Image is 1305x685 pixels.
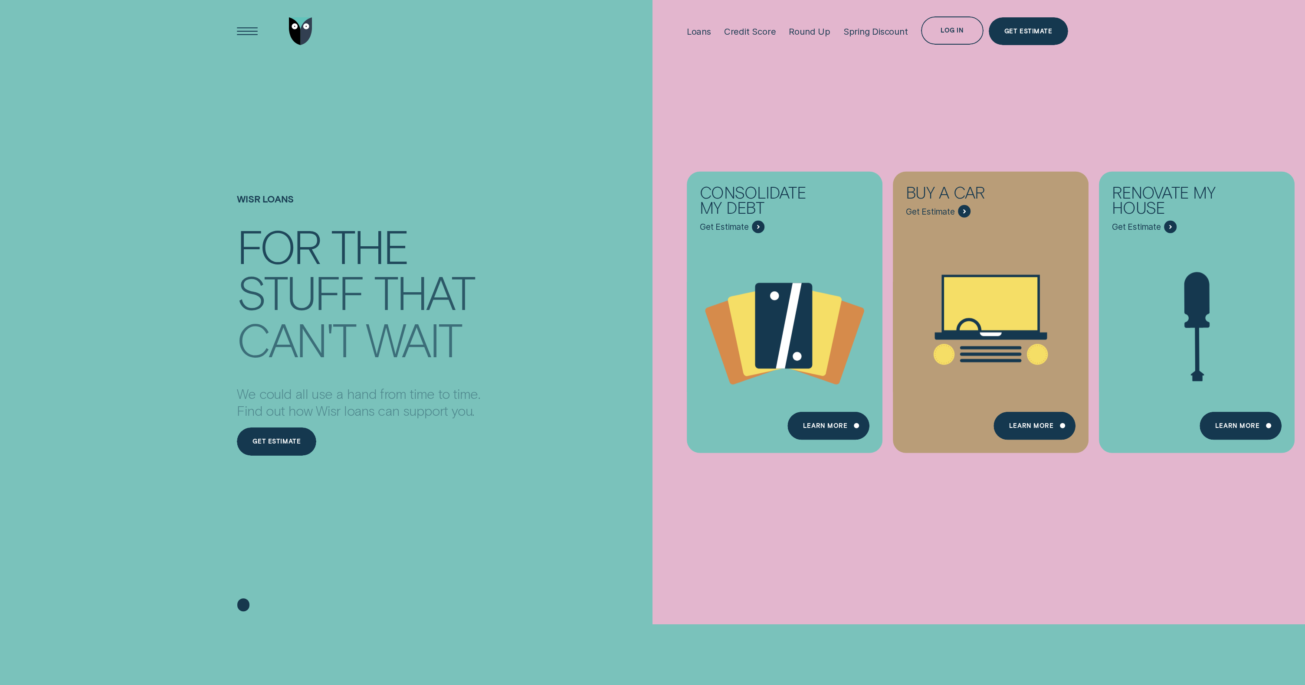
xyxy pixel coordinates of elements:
[237,427,316,456] a: Get estimate
[237,222,480,352] h4: For the stuff that can't wait
[237,385,480,419] p: We could all use a hand from time to time. Find out how Wisr loans can support you.
[724,26,776,37] div: Credit Score
[906,206,955,217] span: Get Estimate
[1099,171,1295,445] a: Renovate My House - Learn more
[687,26,711,37] div: Loans
[331,224,408,267] div: the
[893,171,1089,445] a: Buy a car - Learn more
[700,222,749,232] span: Get Estimate
[237,224,320,267] div: For
[233,17,262,46] button: Open Menu
[1200,412,1282,440] a: Learn more
[366,317,461,360] div: wait
[374,270,474,313] div: that
[237,270,363,313] div: stuff
[1112,222,1161,232] span: Get Estimate
[237,317,355,360] div: can't
[906,184,1031,205] div: Buy a car
[1112,184,1237,220] div: Renovate My House
[237,193,480,222] h1: Wisr loans
[994,412,1075,440] a: Learn More
[289,17,312,46] img: Wisr
[989,17,1068,46] a: Get Estimate
[921,16,984,45] button: Log in
[789,26,830,37] div: Round Up
[700,184,825,220] div: Consolidate my debt
[687,171,882,445] a: Consolidate my debt - Learn more
[787,412,869,440] a: Learn more
[843,26,908,37] div: Spring Discount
